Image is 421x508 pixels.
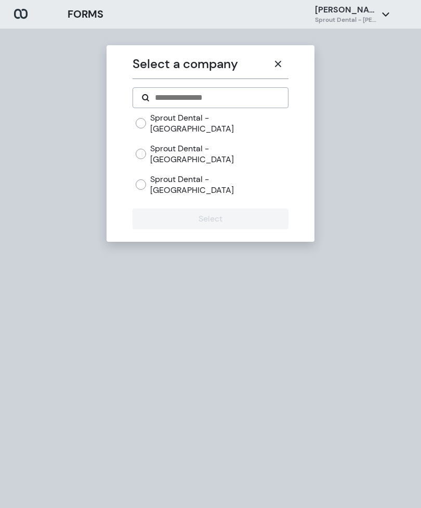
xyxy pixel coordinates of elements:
[150,112,288,135] label: Sprout Dental - [GEOGRAPHIC_DATA]
[154,92,279,104] input: Search
[315,4,377,16] p: [PERSON_NAME]
[133,209,288,229] button: Select
[150,174,288,196] label: Sprout Dental - [GEOGRAPHIC_DATA]
[133,55,267,73] p: Select a company
[68,6,103,22] h3: FORMS
[315,16,377,24] h6: Sprout Dental - [PERSON_NAME]
[150,143,288,165] label: Sprout Dental - [GEOGRAPHIC_DATA]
